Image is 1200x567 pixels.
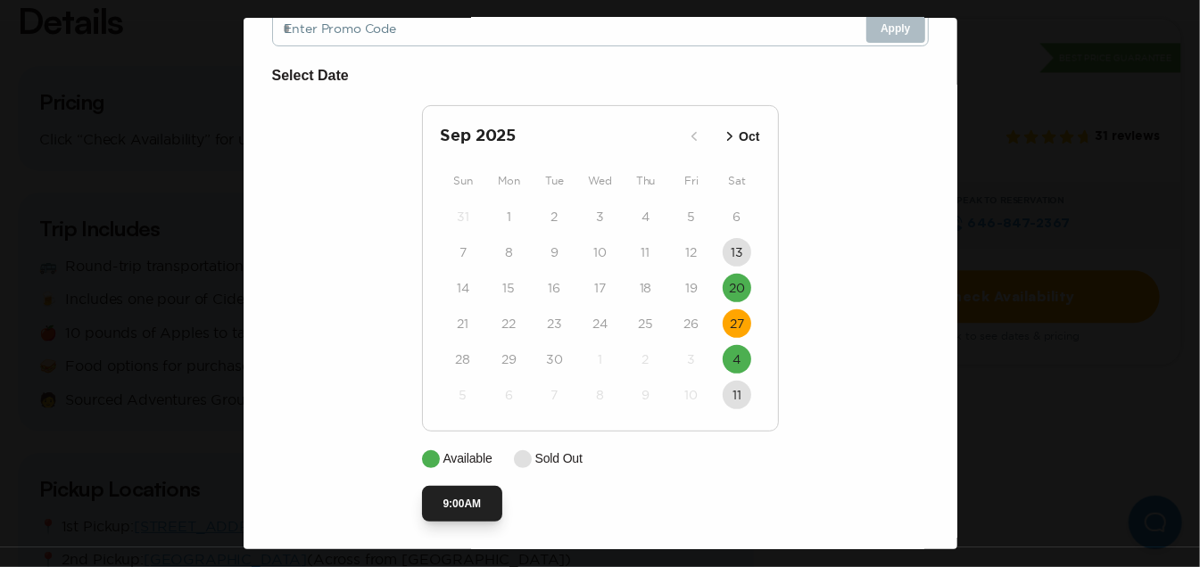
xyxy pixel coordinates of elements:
button: 16 [540,274,568,302]
button: Oct [716,122,765,152]
time: 6 [732,208,741,226]
button: 9 [540,238,568,267]
button: 22 [494,309,523,338]
button: 18 [632,274,660,302]
div: Tue [532,170,577,192]
div: Mon [486,170,532,192]
button: 12 [677,238,706,267]
button: 1 [585,345,614,374]
time: 31 [457,208,469,226]
button: 28 [449,345,477,374]
button: 5 [677,202,706,231]
time: 1 [598,350,602,368]
time: 18 [640,279,652,297]
button: 10 [677,381,706,409]
button: 1 [494,202,523,231]
time: 25 [638,315,653,333]
time: 19 [685,279,698,297]
button: 27 [723,309,751,338]
button: 2 [540,202,568,231]
time: 10 [684,386,698,404]
button: 3 [585,202,614,231]
button: 5 [449,381,477,409]
button: 9:00AM [422,486,503,522]
time: 27 [730,315,744,333]
div: Thu [623,170,668,192]
button: 7 [540,381,568,409]
time: 9 [641,386,650,404]
button: 6 [723,202,751,231]
time: 6 [505,386,513,404]
time: 20 [729,279,745,297]
h6: Select Date [272,64,929,87]
time: 22 [501,315,516,333]
time: 29 [501,350,517,368]
button: 14 [449,274,477,302]
button: 29 [494,345,523,374]
time: 24 [592,315,608,333]
time: 16 [548,279,560,297]
button: 30 [540,345,568,374]
p: Oct [739,127,759,146]
time: 11 [641,243,650,261]
button: 17 [585,274,614,302]
time: 26 [683,315,699,333]
time: 8 [505,243,513,261]
button: 21 [449,309,477,338]
time: 4 [641,208,650,226]
time: 2 [642,350,650,368]
div: Fri [668,170,714,192]
time: 21 [458,315,469,333]
div: Sat [714,170,759,192]
button: 4 [632,202,660,231]
button: 8 [494,238,523,267]
button: 31 [449,202,477,231]
h2: Sep 2025 [441,124,681,149]
button: 7 [449,238,477,267]
time: 3 [596,208,604,226]
time: 11 [732,386,741,404]
button: 24 [585,309,614,338]
time: 2 [550,208,558,226]
button: 10 [585,238,614,267]
time: 28 [456,350,471,368]
div: Wed [577,170,623,192]
button: 8 [585,381,614,409]
time: 5 [459,386,468,404]
time: 1 [507,208,511,226]
time: 14 [457,279,469,297]
button: 6 [494,381,523,409]
time: 30 [546,350,563,368]
p: Available [443,449,492,468]
time: 13 [731,243,743,261]
time: 4 [732,350,741,368]
button: 15 [494,274,523,302]
time: 8 [596,386,604,404]
time: 7 [459,243,467,261]
time: 12 [685,243,697,261]
button: 11 [632,238,660,267]
time: 9 [550,243,559,261]
time: 17 [594,279,606,297]
time: 3 [687,350,695,368]
p: Sold Out [535,449,583,468]
button: 3 [677,345,706,374]
button: 23 [540,309,568,338]
button: 9 [632,381,660,409]
time: 23 [547,315,562,333]
button: 13 [723,238,751,267]
button: 2 [632,345,660,374]
time: 5 [687,208,695,226]
button: 4 [723,345,751,374]
time: 15 [502,279,515,297]
div: Sun [441,170,486,192]
button: 19 [677,274,706,302]
time: 10 [593,243,607,261]
time: 7 [550,386,558,404]
button: 26 [677,309,706,338]
button: 25 [632,309,660,338]
button: 11 [723,381,751,409]
button: 20 [723,274,751,302]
